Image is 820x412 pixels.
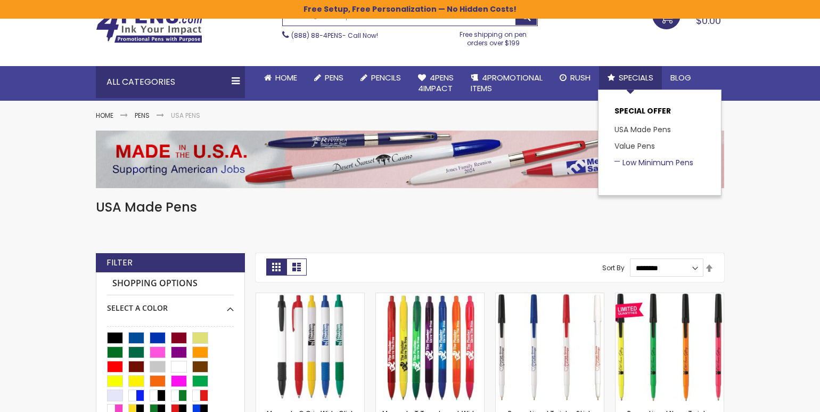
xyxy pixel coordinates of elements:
h1: USA Made Pens [96,199,724,216]
img: Monarch-T Translucent Wide Click Ballpoint Pen [376,293,484,401]
div: Free shipping on pen orders over $199 [449,26,538,47]
a: (888) 88-4PENS [291,31,342,40]
span: 4Pens 4impact [418,72,454,94]
span: 4PROMOTIONAL ITEMS [471,72,543,94]
a: Home [96,111,113,120]
a: 4PROMOTIONALITEMS [462,66,551,101]
img: Promotional Twister Stick Plastic Ballpoint Pen [496,293,604,401]
span: Pencils [371,72,401,83]
img: Promotional Neon Twister Stick Plastic Ballpoint Pen [616,293,724,401]
strong: Grid [266,258,286,276]
img: 4Pens Custom Pens and Promotional Products [96,9,202,43]
span: $0.00 [696,14,721,27]
a: 4Pens4impact [409,66,462,101]
span: - Call Now! [291,31,378,40]
span: Home [275,72,297,83]
a: Rush [551,66,599,90]
a: Pencils [352,66,409,90]
a: Pens [306,66,352,90]
a: Pens [135,111,150,120]
img: Monarch-G Grip Wide Click Ballpoint Pen - White Body [256,293,364,401]
a: Promotional Neon Twister Stick Plastic Ballpoint Pen [616,293,724,302]
a: Monarch-T Translucent Wide Click Ballpoint Pen [376,293,484,302]
strong: Filter [106,257,133,269]
a: Monarch-G Grip Wide Click Ballpoint Pen - White Body [256,293,364,302]
img: USA Pens [96,131,724,188]
span: Rush [570,72,591,83]
a: Blog [662,66,700,90]
a: Promotional Twister Stick Plastic Ballpoint Pen [496,293,604,302]
a: Low Minimum Pens [614,157,693,168]
a: USA Made Pens [614,124,671,135]
strong: USA Pens [171,111,200,120]
a: Home [256,66,306,90]
label: Sort By [602,263,625,272]
a: Specials [599,66,662,90]
a: Value Pens [614,141,655,151]
span: Pens [325,72,343,83]
div: Select A Color [107,295,234,313]
span: Specials [619,72,653,83]
span: Blog [670,72,691,83]
div: All Categories [96,66,245,98]
p: SPECIAL OFFER [614,106,705,122]
strong: Shopping Options [107,272,234,295]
